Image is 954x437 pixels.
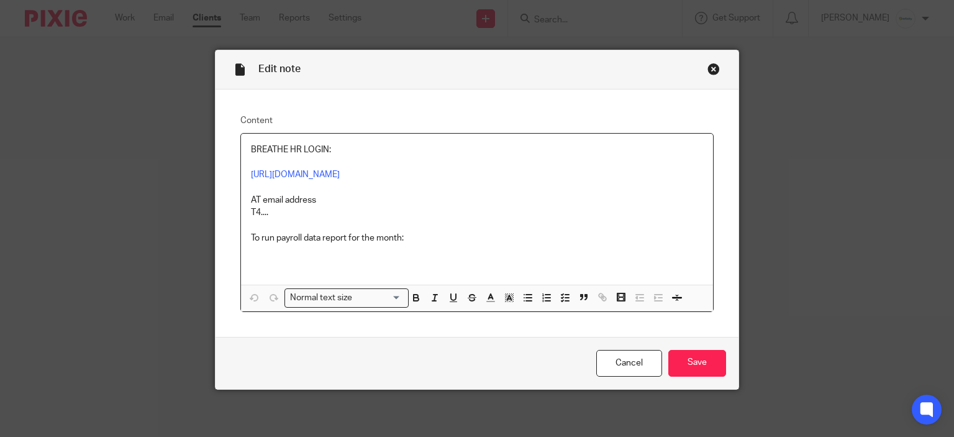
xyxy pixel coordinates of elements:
[258,64,301,74] span: Edit note
[707,63,720,75] div: Close this dialog window
[251,232,704,244] p: To run payroll data report for the month:
[284,288,409,308] div: Search for option
[251,206,704,219] p: T4....
[251,144,704,156] p: BREATHE HR LOGIN:
[668,350,726,377] input: Save
[251,170,340,179] a: [URL][DOMAIN_NAME]
[596,350,662,377] a: Cancel
[288,292,355,305] span: Normal text size
[240,114,714,127] label: Content
[251,194,704,206] p: AT email address
[357,292,401,305] input: Search for option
